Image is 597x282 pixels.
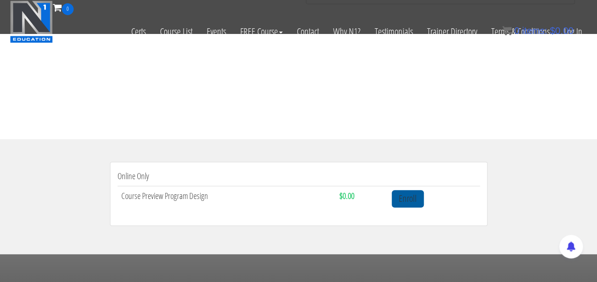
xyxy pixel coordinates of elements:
[290,15,326,48] a: Contact
[522,25,547,36] span: items:
[339,190,354,201] strong: $0.00
[233,15,290,48] a: FREE Course
[368,15,420,48] a: Testimonials
[502,26,512,35] img: icon11.png
[557,15,589,48] a: Log In
[124,15,153,48] a: Certs
[153,15,200,48] a: Course List
[502,25,573,36] a: 0 items: $0.00
[420,15,484,48] a: Trainer Directory
[484,15,557,48] a: Terms & Conditions
[10,0,53,43] img: n1-education
[326,15,368,48] a: Why N1?
[118,172,480,181] h4: Online Only
[62,3,74,15] span: 0
[550,25,573,36] bdi: 0.00
[118,186,336,211] td: Course Preview Program Design
[200,15,233,48] a: Events
[392,190,424,207] a: Enroll
[514,25,519,36] span: 0
[550,25,555,36] span: $
[53,1,74,14] a: 0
